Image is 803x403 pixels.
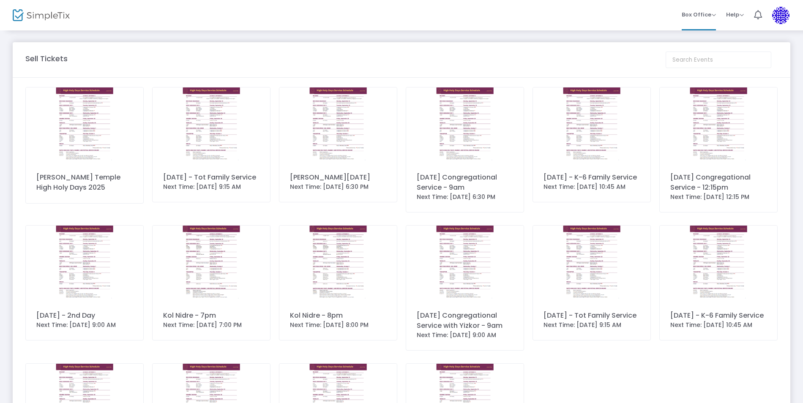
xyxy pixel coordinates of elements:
div: Next Time: [DATE] 9:15 AM [544,321,640,329]
div: [DATE] Congregational Service with Yizkor - 9am [417,310,513,331]
img: 638927077887890518HHDSked7.23.252.png [153,226,270,300]
div: Next Time: [DATE] 10:45 AM [544,182,640,191]
img: 638927083373755616638927075980701304638927074201559470638927072958472812HHDSked7.23.252.png [660,226,777,300]
div: Next Time: [DATE] 10:45 AM [670,321,767,329]
div: [PERSON_NAME][DATE] [290,172,386,182]
div: Next Time: [DATE] 9:00 AM [417,331,513,340]
div: [PERSON_NAME] Temple High Holy Days 2025 [36,172,133,193]
span: Help [726,11,744,19]
img: 638927074201559470638927072958472812HHDSked7.23.252.png [153,87,270,162]
img: 638927079070030455638927077887890518HHDSked7.23.252.png [279,226,397,300]
div: [DATE] - Tot Family Service [163,172,259,182]
div: Next Time: [DATE] 12:15 PM [670,193,767,201]
div: [DATE] - 2nd Day [36,310,133,321]
div: [DATE] - K-6 Family Service [670,310,767,321]
img: 638927085987872254HHDSked7.23.252.png [279,87,397,162]
img: 638927080824407148638927074201559470638927072958472812HHDSked7.23.252.png [533,226,650,300]
div: [DATE] Congregational Service - 12:15pm [670,172,767,193]
img: 638927075980701304638927074201559470638927072958472812HHDSked7.23.252.png [533,87,650,162]
div: Next Time: [DATE] 6:30 PM [417,193,513,201]
div: [DATE] Congregational Service - 9am [417,172,513,193]
div: Next Time: [DATE] 9:15 AM [163,182,259,191]
div: Next Time: [DATE] 6:30 PM [290,182,386,191]
img: HHDSked7.23.252.png [26,87,143,162]
div: Next Time: [DATE] 8:00 PM [290,321,386,329]
img: 638927084959038534HHDSked7.23.252.png [406,226,524,300]
div: [DATE] - K-6 Family Service [544,172,640,182]
input: Search Events [666,52,771,68]
div: Next Time: [DATE] 9:00 AM [36,321,133,329]
div: Next Time: [DATE] 7:00 PM [163,321,259,329]
div: [DATE] - Tot Family Service [544,310,640,321]
div: Kol Nidre - 8pm [290,310,386,321]
div: Kol Nidre - 7pm [163,310,259,321]
img: 638927072958472812HHDSked7.23.252.png [26,226,143,300]
img: 638927086867326290HHDSked7.23.252.png [406,87,524,162]
span: Box Office [682,11,716,19]
img: 638927087358022510HHDSked7.23.252.png [660,87,777,162]
m-panel-title: Sell Tickets [25,53,68,64]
